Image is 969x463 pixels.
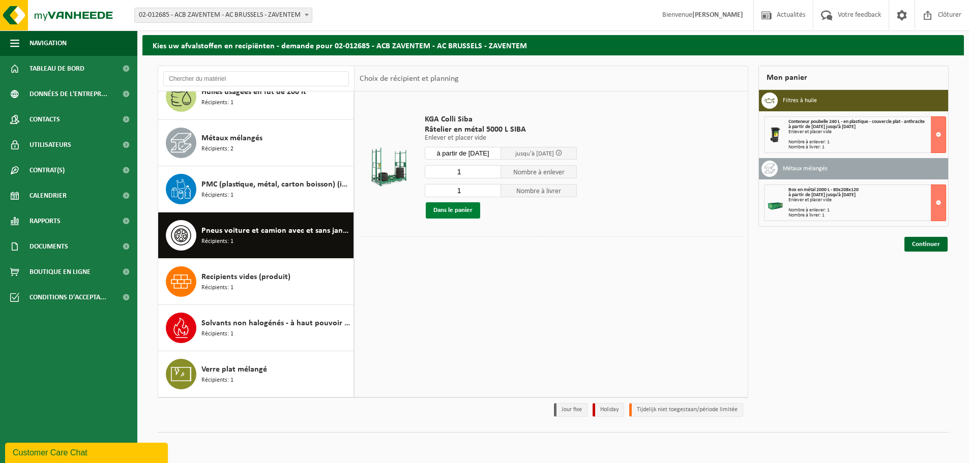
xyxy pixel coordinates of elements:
[788,119,925,125] span: Conteneur poubelle 240 L - en plastique - couvercle plat - anthracite
[30,81,107,107] span: Données de l'entrepr...
[788,124,856,130] strong: à partir de [DATE] jusqu'à [DATE]
[30,285,106,310] span: Conditions d'accepta...
[554,403,588,417] li: Jour fixe
[788,208,946,213] div: Nombre à enlever: 1
[788,187,859,193] span: Box en métal 2000 L - 80x208x120
[30,107,60,132] span: Contacts
[788,198,946,203] div: Enlever et placer vide
[135,8,312,22] span: 02-012685 - ACB ZAVENTEM - AC BRUSSELS - ZAVENTEM
[158,351,354,397] button: Verre plat mélangé Récipients: 1
[201,144,233,154] span: Récipients: 2
[788,213,946,218] div: Nombre à livrer: 1
[30,30,67,56] span: Navigation
[201,178,351,191] span: PMC (plastique, métal, carton boisson) (industriel)
[425,147,501,160] input: Sélectionnez date
[142,35,964,55] h2: Kies uw afvalstoffen en recipiënten - demande pour 02-012685 - ACB ZAVENTEM - AC BRUSSELS - ZAVENTEM
[201,225,351,237] span: Pneus voiture et camion avec et sans jante en mélange
[201,376,233,385] span: Récipients: 1
[783,161,828,177] h3: Métaux mélangés
[201,191,233,200] span: Récipients: 1
[30,56,84,81] span: Tableau de bord
[692,11,743,19] strong: [PERSON_NAME]
[158,212,354,259] button: Pneus voiture et camion avec et sans jante en mélange Récipients: 1
[201,317,351,329] span: Solvants non halogénés - à haut pouvoir calorifique en fût 200L
[201,271,290,283] span: Recipients vides (produit)
[783,92,817,109] h3: Filtres à huile
[425,114,577,125] span: KGA Colli Siba
[788,145,946,150] div: Nombre à livrer: 1
[904,237,948,252] a: Continuer
[201,98,233,108] span: Récipients: 1
[201,132,262,144] span: Métaux mélangés
[425,135,577,142] p: Enlever et placer vide
[201,86,306,98] span: Huiles usagées en fût de 200 lt
[5,441,170,463] iframe: chat widget
[501,165,577,178] span: Nombre à enlever
[788,130,946,135] div: Enlever et placer vide
[30,259,91,285] span: Boutique en ligne
[593,403,624,417] li: Holiday
[30,183,67,208] span: Calendrier
[158,120,354,166] button: Métaux mélangés Récipients: 2
[201,363,267,376] span: Verre plat mélangé
[355,66,464,91] div: Choix de récipient et planning
[425,125,577,135] span: Râtelier en métal 5000 L SIBA
[158,74,354,120] button: Huiles usagées en fût de 200 lt Récipients: 1
[158,305,354,351] button: Solvants non halogénés - à haut pouvoir calorifique en fût 200L Récipients: 1
[201,237,233,246] span: Récipients: 1
[515,150,554,157] span: jusqu'à [DATE]
[788,192,856,198] strong: à partir de [DATE] jusqu'à [DATE]
[201,329,233,339] span: Récipients: 1
[501,184,577,197] span: Nombre à livrer
[158,259,354,305] button: Recipients vides (produit) Récipients: 1
[758,66,949,90] div: Mon panier
[201,283,233,293] span: Récipients: 1
[30,208,61,234] span: Rapports
[30,234,68,259] span: Documents
[134,8,312,23] span: 02-012685 - ACB ZAVENTEM - AC BRUSSELS - ZAVENTEM
[163,71,349,86] input: Chercher du matériel
[426,202,480,219] button: Dans le panier
[30,132,71,158] span: Utilisateurs
[158,166,354,212] button: PMC (plastique, métal, carton boisson) (industriel) Récipients: 1
[30,158,65,183] span: Contrat(s)
[788,140,946,145] div: Nombre à enlever: 1
[629,403,743,417] li: Tijdelijk niet toegestaan/période limitée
